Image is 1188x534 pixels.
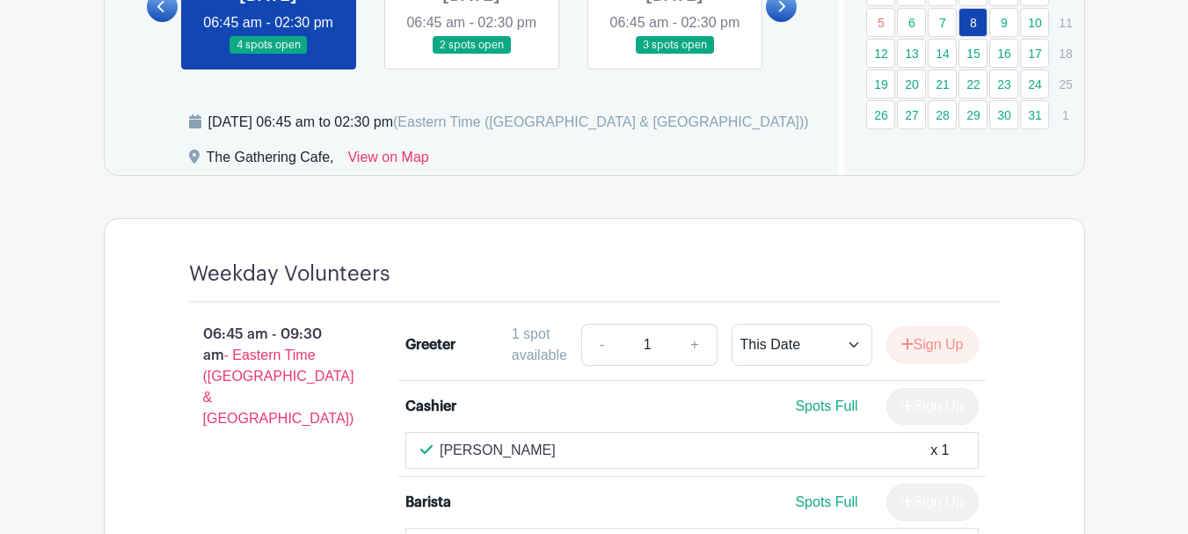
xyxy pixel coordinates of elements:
p: 06:45 am - 09:30 am [161,317,378,436]
a: 30 [989,100,1018,129]
a: 7 [928,8,957,37]
a: 19 [866,69,895,99]
a: 26 [866,100,895,129]
p: [PERSON_NAME] [440,440,556,461]
p: 11 [1051,9,1080,36]
span: Spots Full [795,399,857,413]
a: 8 [958,8,988,37]
a: 24 [1020,69,1049,99]
button: Sign Up [886,326,979,363]
span: (Eastern Time ([GEOGRAPHIC_DATA] & [GEOGRAPHIC_DATA])) [393,114,809,129]
a: 23 [989,69,1018,99]
a: 27 [897,100,926,129]
div: Barista [405,492,451,513]
a: 20 [897,69,926,99]
p: 25 [1051,70,1080,98]
a: 17 [1020,39,1049,68]
a: 15 [958,39,988,68]
a: 12 [866,39,895,68]
p: 18 [1051,40,1080,67]
a: 5 [866,8,895,37]
a: + [673,324,717,366]
div: The Gathering Cafe, [207,147,334,175]
span: Spots Full [795,494,857,509]
a: View on Map [347,147,428,175]
a: 10 [1020,8,1049,37]
div: x 1 [930,440,949,461]
div: Greeter [405,334,456,355]
p: 1 [1051,101,1080,128]
a: 14 [928,39,957,68]
a: 28 [928,100,957,129]
a: 16 [989,39,1018,68]
span: - Eastern Time ([GEOGRAPHIC_DATA] & [GEOGRAPHIC_DATA]) [203,347,354,426]
div: [DATE] 06:45 am to 02:30 pm [208,112,809,133]
a: 9 [989,8,1018,37]
a: 31 [1020,100,1049,129]
a: 6 [897,8,926,37]
div: 1 spot available [512,324,567,366]
a: 21 [928,69,957,99]
div: Cashier [405,396,456,417]
a: 29 [958,100,988,129]
h4: Weekday Volunteers [189,261,390,287]
a: 13 [897,39,926,68]
a: - [581,324,622,366]
a: 22 [958,69,988,99]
